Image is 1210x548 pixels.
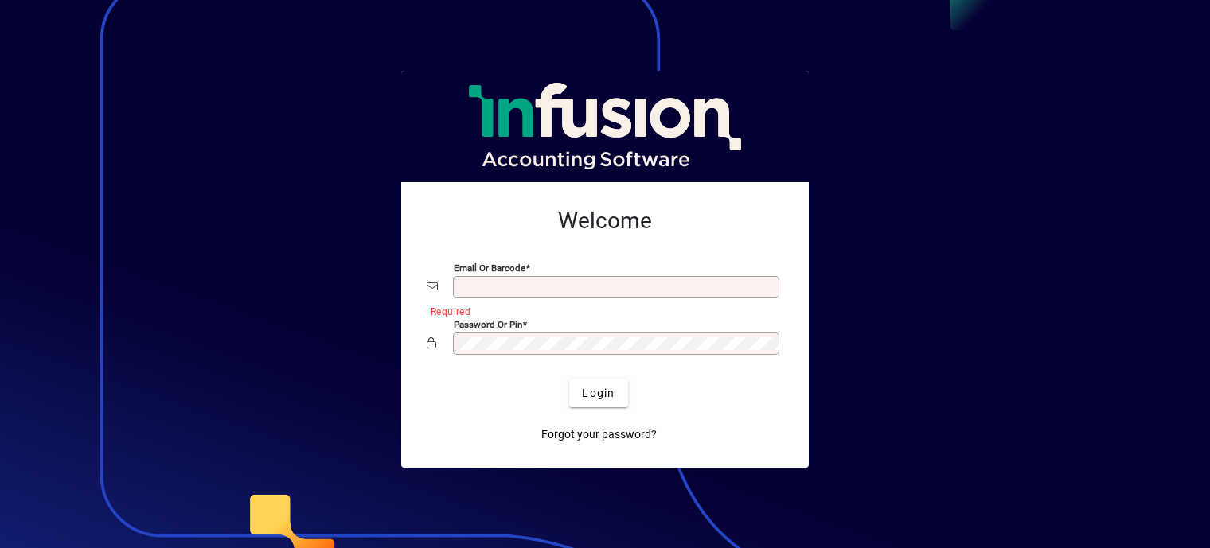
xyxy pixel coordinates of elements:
[582,385,615,402] span: Login
[454,319,522,330] mat-label: Password or Pin
[541,426,657,443] span: Forgot your password?
[535,420,663,449] a: Forgot your password?
[454,262,525,274] mat-label: Email or Barcode
[569,379,627,407] button: Login
[427,208,783,235] h2: Welcome
[431,302,771,319] mat-error: Required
